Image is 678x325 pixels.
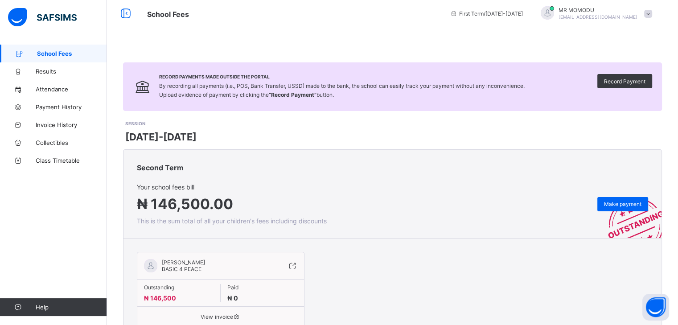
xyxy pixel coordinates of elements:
[137,195,233,213] span: ₦ 146,500.00
[227,294,238,302] span: ₦ 0
[137,163,184,172] span: Second Term
[36,68,107,75] span: Results
[36,304,107,311] span: Help
[8,8,77,27] img: safsims
[36,157,107,164] span: Class Timetable
[604,201,641,207] span: Make payment
[159,74,525,79] span: Record Payments Made Outside the Portal
[36,121,107,128] span: Invoice History
[36,139,107,146] span: Collectibles
[147,10,189,19] span: School Fees
[559,14,637,20] span: [EMAIL_ADDRESS][DOMAIN_NAME]
[159,82,525,98] span: By recording all payments (i.e., POS, Bank Transfer, USSD) made to the bank, the school can easil...
[144,294,176,302] span: ₦ 146,500
[137,183,327,191] span: Your school fees bill
[36,103,107,111] span: Payment History
[144,284,214,291] span: Outstanding
[37,50,107,57] span: School Fees
[559,7,637,13] span: MR MOMODU
[125,121,145,126] span: SESSION
[604,78,645,85] span: Record Payment
[450,10,523,17] span: session/term information
[162,259,205,266] span: [PERSON_NAME]
[532,6,657,21] div: MRMOMODU
[597,187,662,238] img: outstanding-stamp.3c148f88c3ebafa6da95868fa43343a1.svg
[269,91,316,98] b: “Record Payment”
[144,313,297,320] span: View invoice
[162,266,201,272] span: BASIC 4 PEACE
[642,294,669,321] button: Open asap
[36,86,107,93] span: Attendance
[125,131,197,143] span: [DATE]-[DATE]
[227,284,297,291] span: Paid
[137,217,327,225] span: This is the sum total of all your children's fees including discounts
